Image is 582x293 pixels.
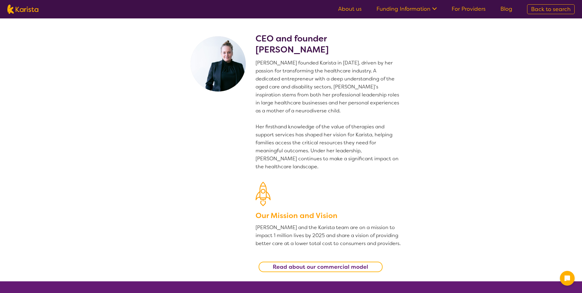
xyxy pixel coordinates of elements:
a: For Providers [452,5,486,13]
h2: CEO and founder [PERSON_NAME] [256,33,402,55]
span: Back to search [531,6,571,13]
p: [PERSON_NAME] and the Karista team are on a mission to impact 1 million lives by 2025 and share a... [256,224,402,248]
a: Funding Information [376,5,437,13]
b: Read about our commercial model [273,263,368,271]
h3: Our Mission and Vision [256,210,402,221]
img: Karista logo [7,5,38,14]
a: Blog [500,5,512,13]
img: Our Mission [256,182,271,206]
a: Back to search [527,4,575,14]
p: [PERSON_NAME] founded Karista in [DATE], driven by her passion for transforming the healthcare in... [256,59,402,171]
a: About us [338,5,362,13]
